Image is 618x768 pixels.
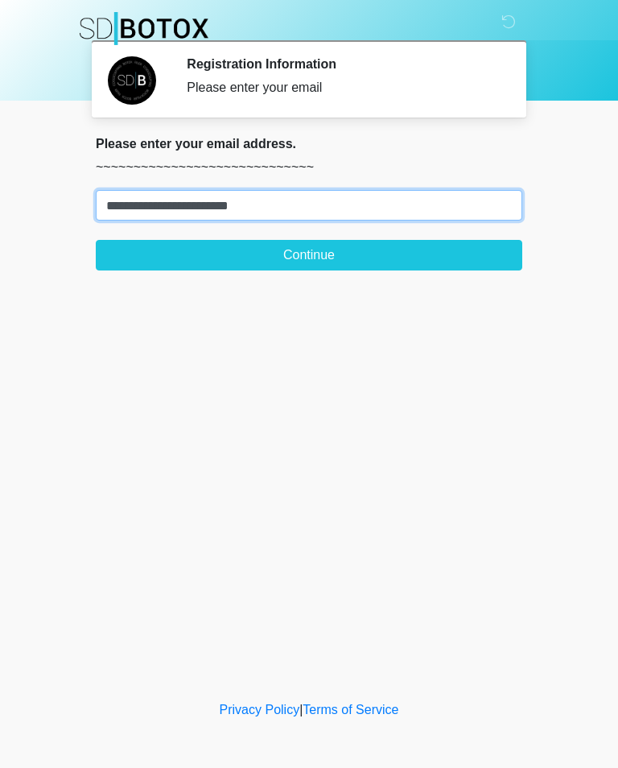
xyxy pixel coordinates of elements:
div: Please enter your email [187,78,498,97]
a: Privacy Policy [220,703,300,716]
button: Continue [96,240,522,270]
img: Agent Avatar [108,56,156,105]
h2: Registration Information [187,56,498,72]
img: SDBotox Logo [80,12,208,45]
p: ~~~~~~~~~~~~~~~~~~~~~~~~~~~~~ [96,158,522,177]
a: Terms of Service [303,703,398,716]
h2: Please enter your email address. [96,136,522,151]
a: | [299,703,303,716]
